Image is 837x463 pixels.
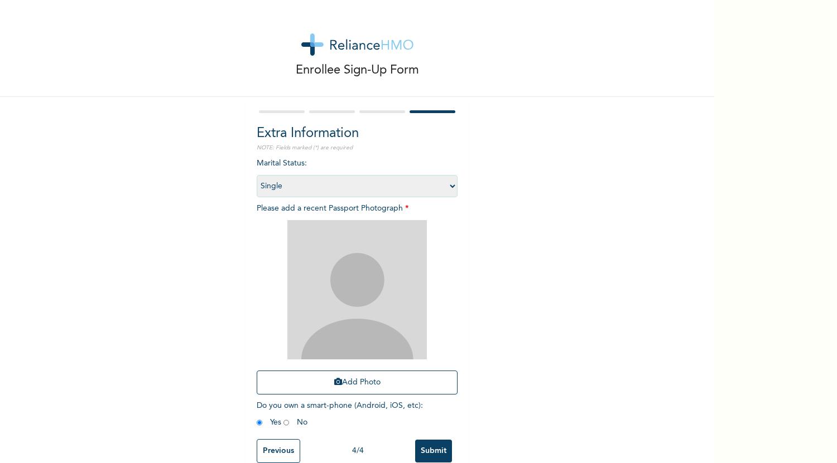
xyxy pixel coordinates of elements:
[287,220,427,359] img: Crop
[257,371,458,394] button: Add Photo
[257,439,300,463] input: Previous
[296,61,419,80] p: Enrollee Sign-Up Form
[415,440,452,462] input: Submit
[257,124,458,144] h2: Extra Information
[301,33,413,56] img: logo
[300,445,415,457] div: 4 / 4
[257,402,423,426] span: Do you own a smart-phone (Android, iOS, etc) : Yes No
[257,159,458,190] span: Marital Status :
[257,144,458,152] p: NOTE: Fields marked (*) are required
[257,204,458,400] span: Please add a recent Passport Photograph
